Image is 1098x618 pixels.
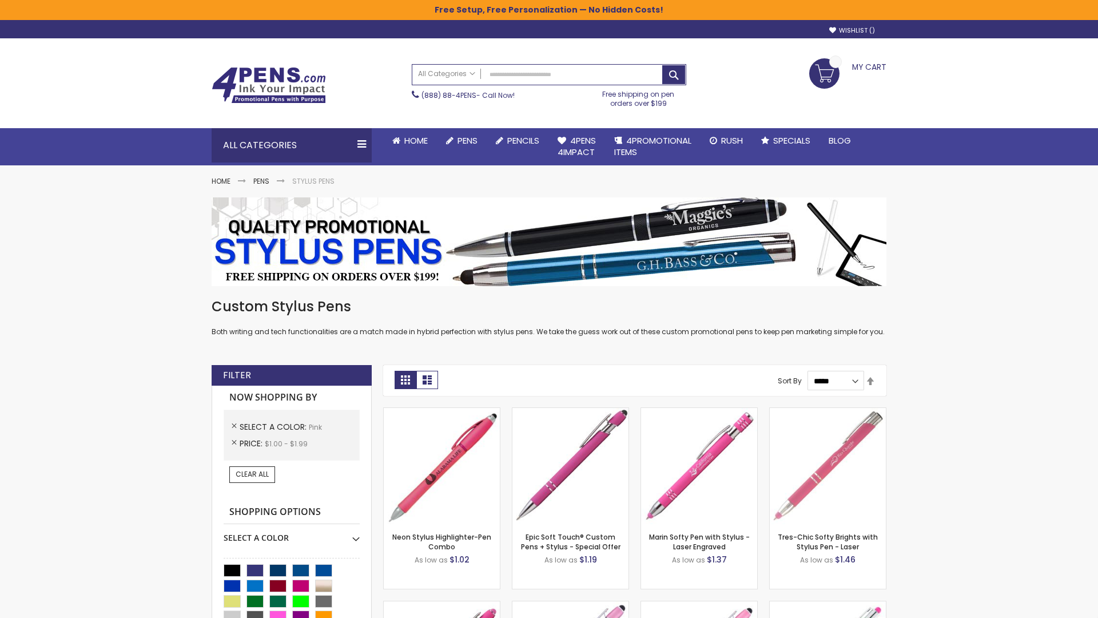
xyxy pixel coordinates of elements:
[457,134,478,146] span: Pens
[404,134,428,146] span: Home
[579,554,597,565] span: $1.19
[449,554,470,565] span: $1.02
[707,554,727,565] span: $1.37
[212,298,886,316] h1: Custom Stylus Pens
[384,408,500,524] img: Neon Stylus Highlighter-Pen Combo-Pink
[819,128,860,153] a: Blog
[223,369,251,382] strong: Filter
[778,376,802,386] label: Sort By
[236,469,269,479] span: Clear All
[778,532,878,551] a: Tres-Chic Softy Brights with Stylus Pen - Laser
[415,555,448,565] span: As low as
[384,407,500,417] a: Neon Stylus Highlighter-Pen Combo-Pink
[770,601,886,611] a: Tres-Chic Softy with Stylus Top Pen - ColorJet-Pink
[641,601,757,611] a: Ellipse Stylus Pen - ColorJet-Pink
[558,134,596,158] span: 4Pens 4impact
[544,555,578,565] span: As low as
[512,407,628,417] a: 4P-MS8B-Pink
[773,134,810,146] span: Specials
[548,128,605,165] a: 4Pens4impact
[770,407,886,417] a: Tres-Chic Softy Brights with Stylus Pen - Laser-Pink
[253,176,269,186] a: Pens
[437,128,487,153] a: Pens
[512,601,628,611] a: Ellipse Stylus Pen - LaserMax-Pink
[800,555,833,565] span: As low as
[212,128,372,163] div: All Categories
[265,439,308,449] span: $1.00 - $1.99
[224,386,360,410] strong: Now Shopping by
[591,85,687,108] div: Free shipping on pen orders over $199
[507,134,539,146] span: Pencils
[412,65,481,84] a: All Categories
[212,67,326,104] img: 4Pens Custom Pens and Promotional Products
[212,197,886,286] img: Stylus Pens
[383,128,437,153] a: Home
[672,555,705,565] span: As low as
[641,408,757,524] img: Marin Softy Pen with Stylus - Laser Engraved-Pink
[240,421,309,433] span: Select A Color
[421,90,515,100] span: - Call Now!
[641,407,757,417] a: Marin Softy Pen with Stylus - Laser Engraved-Pink
[395,371,416,389] strong: Grid
[229,466,275,482] a: Clear All
[212,298,886,337] div: Both writing and tech functionalities are a match made in hybrid perfection with stylus pens. We ...
[384,601,500,611] a: Ellipse Softy Brights with Stylus Pen - Laser-Pink
[605,128,701,165] a: 4PROMOTIONALITEMS
[770,408,886,524] img: Tres-Chic Softy Brights with Stylus Pen - Laser-Pink
[309,422,322,432] span: Pink
[392,532,491,551] a: Neon Stylus Highlighter-Pen Combo
[701,128,752,153] a: Rush
[212,176,230,186] a: Home
[240,438,265,449] span: Price
[421,90,476,100] a: (888) 88-4PENS
[829,26,875,35] a: Wishlist
[418,69,475,78] span: All Categories
[614,134,691,158] span: 4PROMOTIONAL ITEMS
[721,134,743,146] span: Rush
[487,128,548,153] a: Pencils
[521,532,620,551] a: Epic Soft Touch® Custom Pens + Stylus - Special Offer
[835,554,856,565] span: $1.46
[512,408,628,524] img: 4P-MS8B-Pink
[224,524,360,544] div: Select A Color
[224,500,360,525] strong: Shopping Options
[829,134,851,146] span: Blog
[752,128,819,153] a: Specials
[649,532,750,551] a: Marin Softy Pen with Stylus - Laser Engraved
[292,176,335,186] strong: Stylus Pens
